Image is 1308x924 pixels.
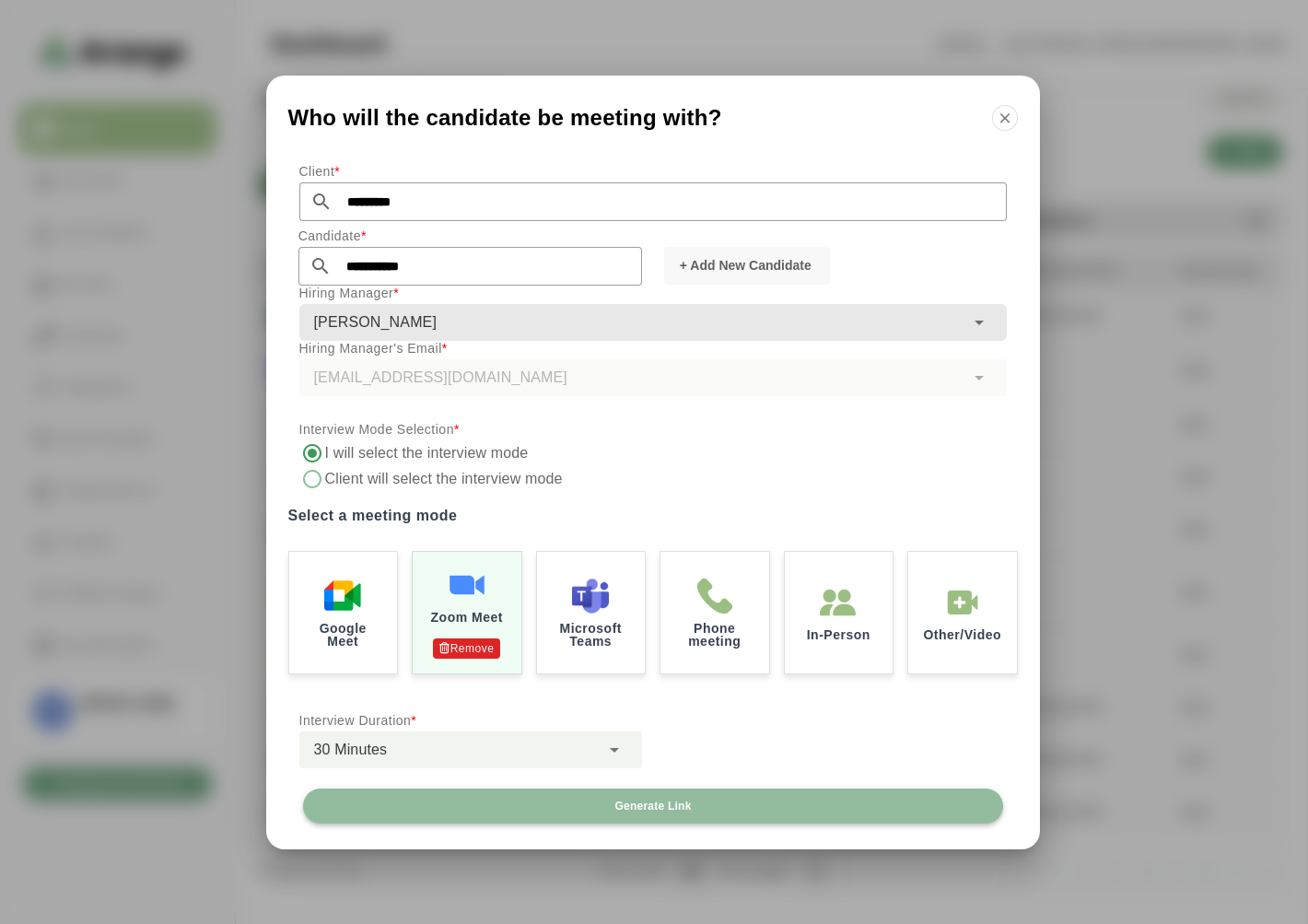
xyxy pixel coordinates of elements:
[696,578,733,614] img: Phone meeting
[299,418,1007,440] p: Interview Mode Selection
[288,503,1018,529] label: Select a meeting mode
[807,628,870,641] p: In-Person
[664,247,830,285] button: + Add New Candidate
[613,799,691,813] span: Generate Link
[820,584,857,621] img: In-Person
[299,282,1007,304] p: Hiring Manager
[433,638,500,659] p: Remove Authentication
[449,567,485,603] img: Zoom Meet
[923,628,1001,641] p: Other/Video
[288,107,722,129] span: Who will the candidate be meeting with?
[679,256,812,275] span: + Add New Candidate
[572,578,609,614] img: Microsoft Teams
[298,225,642,247] p: Candidate
[552,622,631,648] p: Microsoft Teams
[299,160,1007,182] p: Client
[314,738,388,762] span: 30 Minutes
[303,789,1003,824] button: Generate Link
[431,611,503,624] p: Zoom Meet
[325,466,566,492] label: Client will select the interview mode
[299,709,642,731] p: Interview Duration
[325,440,530,466] label: I will select the interview mode
[324,578,361,614] img: Google Meet
[944,584,981,621] img: In-Person
[299,337,1007,359] p: Hiring Manager's Email
[675,622,754,648] p: Phone meeting
[304,622,383,648] p: Google Meet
